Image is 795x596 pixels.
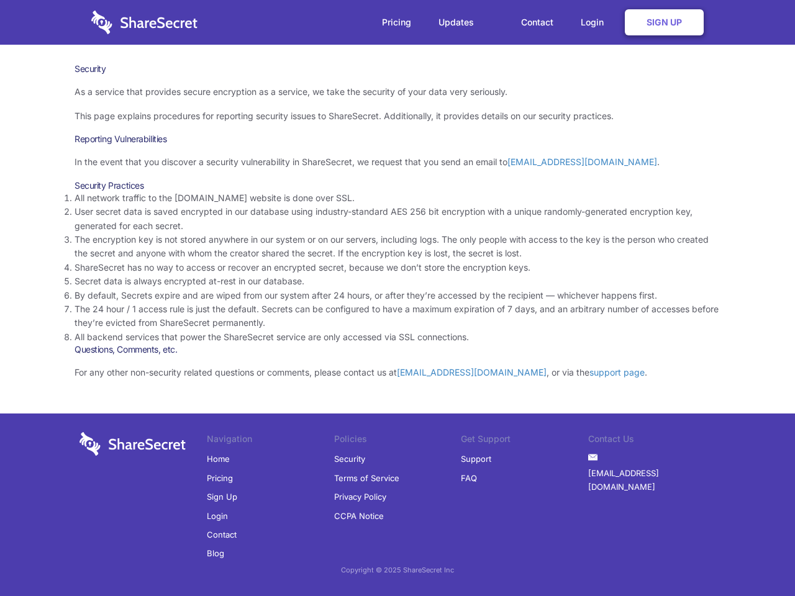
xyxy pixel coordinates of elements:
[75,133,720,145] h3: Reporting Vulnerabilities
[588,432,715,449] li: Contact Us
[507,156,657,167] a: [EMAIL_ADDRESS][DOMAIN_NAME]
[75,191,720,205] li: All network traffic to the [DOMAIN_NAME] website is done over SSL.
[207,487,237,506] a: Sign Up
[75,85,720,99] p: As a service that provides secure encryption as a service, we take the security of your data very...
[75,109,720,123] p: This page explains procedures for reporting security issues to ShareSecret. Additionally, it prov...
[509,3,566,42] a: Contact
[207,432,334,449] li: Navigation
[75,205,720,233] li: User secret data is saved encrypted in our database using industry-standard AES 256 bit encryptio...
[334,432,461,449] li: Policies
[75,330,720,344] li: All backend services that power the ShareSecret service are only accessed via SSL connections.
[75,155,720,169] p: In the event that you discover a security vulnerability in ShareSecret, we request that you send ...
[370,3,424,42] a: Pricing
[75,366,720,379] p: For any other non-security related questions or comments, please contact us at , or via the .
[75,63,720,74] h1: Security
[461,432,588,449] li: Get Support
[207,469,233,487] a: Pricing
[75,261,720,274] li: ShareSecret has no way to access or recover an encrypted secret, because we don’t store the encry...
[79,432,186,456] img: logo-wordmark-white-trans-d4663122ce5f474addd5e946df7df03e33cb6a1c49d2221995e7729f52c070b2.svg
[75,344,720,355] h3: Questions, Comments, etc.
[75,180,720,191] h3: Security Practices
[334,507,384,525] a: CCPA Notice
[207,507,228,525] a: Login
[75,302,720,330] li: The 24 hour / 1 access rule is just the default. Secrets can be configured to have a maximum expi...
[568,3,622,42] a: Login
[207,449,230,468] a: Home
[75,274,720,288] li: Secret data is always encrypted at-rest in our database.
[75,233,720,261] li: The encryption key is not stored anywhere in our system or on our servers, including logs. The on...
[625,9,704,35] a: Sign Up
[588,464,715,497] a: [EMAIL_ADDRESS][DOMAIN_NAME]
[334,487,386,506] a: Privacy Policy
[75,289,720,302] li: By default, Secrets expire and are wiped from our system after 24 hours, or after they’re accesse...
[207,525,237,544] a: Contact
[334,449,365,468] a: Security
[589,367,645,377] a: support page
[461,469,477,487] a: FAQ
[91,11,198,34] img: logo-wordmark-white-trans-d4663122ce5f474addd5e946df7df03e33cb6a1c49d2221995e7729f52c070b2.svg
[461,449,491,468] a: Support
[397,367,547,377] a: [EMAIL_ADDRESS][DOMAIN_NAME]
[207,544,224,562] a: Blog
[334,469,399,487] a: Terms of Service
